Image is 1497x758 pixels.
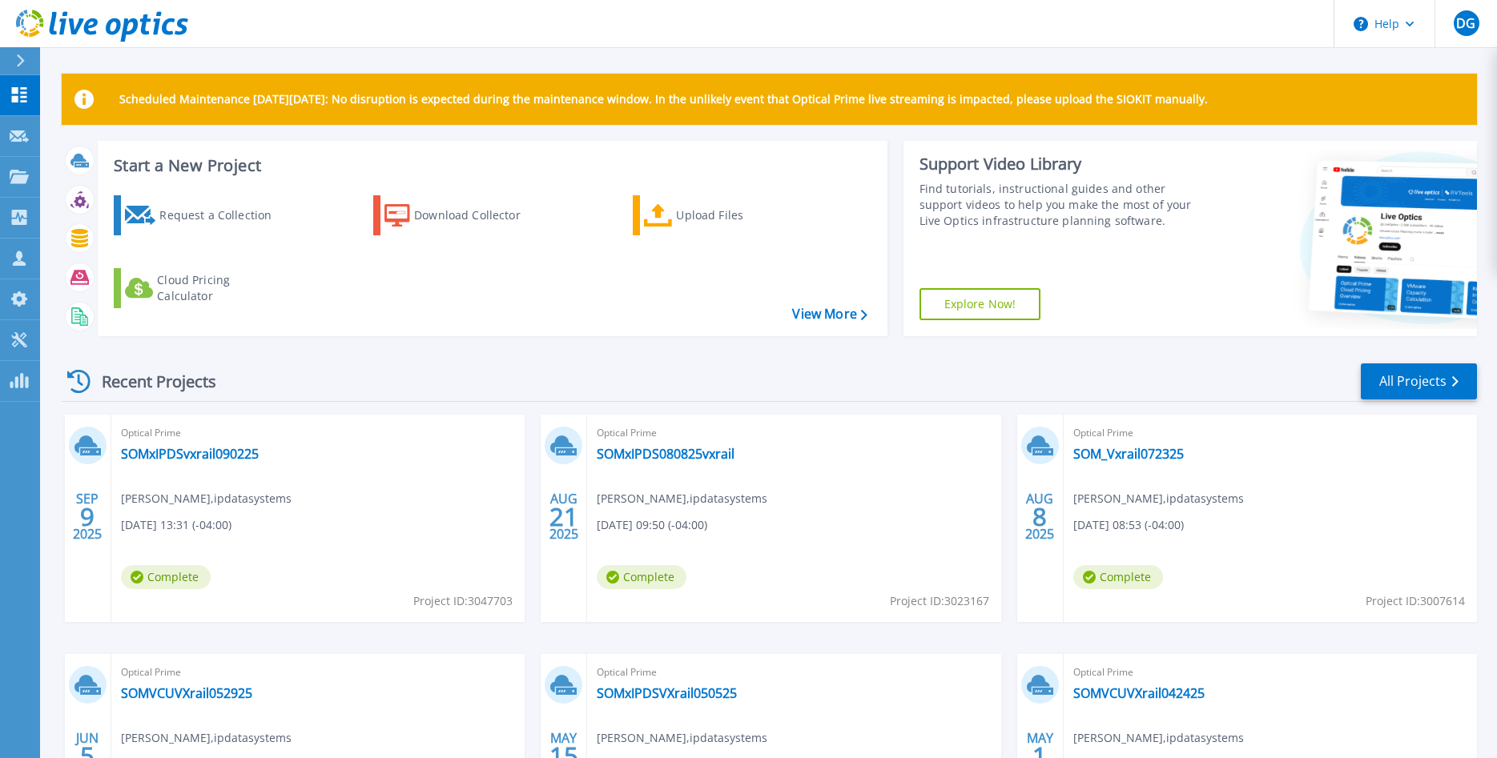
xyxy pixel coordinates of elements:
[1073,729,1244,747] span: [PERSON_NAME] , ipdatasystems
[633,195,811,235] a: Upload Files
[414,199,542,231] div: Download Collector
[62,362,238,401] div: Recent Projects
[1032,510,1047,523] span: 8
[413,592,513,610] span: Project ID: 3047703
[920,288,1041,320] a: Explore Now!
[1073,565,1163,589] span: Complete
[121,729,292,747] span: [PERSON_NAME] , ipdatasystems
[890,592,989,610] span: Project ID: 3023167
[920,154,1212,174] div: Support Video Library
[1366,592,1465,610] span: Project ID: 3007614
[121,446,259,462] a: SOMxIPDSvxrail090225
[597,664,991,681] span: Optical Prime
[597,424,991,442] span: Optical Prime
[1073,446,1184,462] a: SOM_Vxrail072325
[159,199,288,231] div: Request a Collection
[72,487,103,546] div: SEP 2025
[597,446,734,462] a: SOMxIPDS080825vxrail
[1024,487,1055,546] div: AUG 2025
[1361,363,1477,399] a: All Projects
[549,487,579,546] div: AUG 2025
[597,685,737,701] a: SOMxIPDSVXrail050525
[920,181,1212,229] div: Find tutorials, instructional guides and other support videos to help you make the most of your L...
[119,93,1208,106] p: Scheduled Maintenance [DATE][DATE]: No disruption is expected during the maintenance window. In t...
[121,685,252,701] a: SOMVCUVXrail052925
[373,195,552,235] a: Download Collector
[792,307,867,322] a: View More
[114,195,292,235] a: Request a Collection
[676,199,804,231] div: Upload Files
[1073,685,1205,701] a: SOMVCUVXrail042425
[1073,424,1467,442] span: Optical Prime
[114,268,292,308] a: Cloud Pricing Calculator
[597,490,767,507] span: [PERSON_NAME] , ipdatasystems
[597,516,707,534] span: [DATE] 09:50 (-04:00)
[80,510,95,523] span: 9
[597,565,686,589] span: Complete
[121,424,515,442] span: Optical Prime
[1456,17,1475,30] span: DG
[121,664,515,681] span: Optical Prime
[1073,664,1467,681] span: Optical Prime
[114,157,867,174] h3: Start a New Project
[157,272,285,304] div: Cloud Pricing Calculator
[597,729,767,747] span: [PERSON_NAME] , ipdatasystems
[121,516,231,534] span: [DATE] 13:31 (-04:00)
[1073,490,1244,507] span: [PERSON_NAME] , ipdatasystems
[549,510,578,523] span: 21
[121,490,292,507] span: [PERSON_NAME] , ipdatasystems
[1073,516,1184,534] span: [DATE] 08:53 (-04:00)
[121,565,211,589] span: Complete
